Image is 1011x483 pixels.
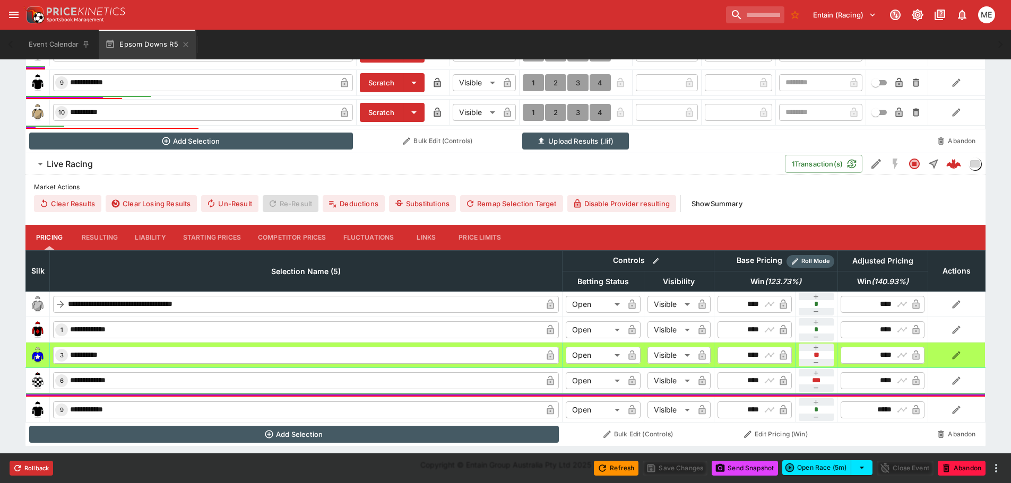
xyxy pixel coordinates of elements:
button: Bulk Edit (Controls) [565,426,711,443]
div: Visible [647,296,694,313]
button: Notifications [953,5,972,24]
div: liveracing [969,157,981,170]
span: 3 [58,352,66,359]
button: Deductions [323,195,385,212]
span: 6 [58,377,66,384]
div: Visible [647,372,694,389]
button: Liability [126,225,174,250]
button: 4 [590,74,611,91]
button: Abandon [931,133,982,150]
button: Documentation [930,5,949,24]
div: Open [566,347,624,364]
span: Win(140.93%) [845,275,920,288]
span: 10 [56,109,67,116]
div: Open [566,372,624,389]
span: 9 [58,79,66,86]
img: PriceKinetics [47,7,125,15]
img: Sportsbook Management [47,17,104,22]
img: runner 10 [29,104,46,121]
span: Win(123.73%) [739,275,813,288]
div: Visible [647,401,694,418]
div: Open [566,401,624,418]
button: Bulk edit [649,254,663,268]
button: more [990,462,1003,475]
button: Event Calendar [22,30,97,59]
th: Actions [928,250,985,291]
button: 2 [545,104,566,121]
img: PriceKinetics Logo [23,4,45,25]
button: Edit Pricing (Win) [717,426,834,443]
img: runner 9 [29,74,46,91]
img: blank-silk.png [29,296,46,313]
button: No Bookmarks [787,6,803,23]
button: Abandon [931,426,982,443]
button: Live Racing [25,153,785,174]
em: ( 123.73 %) [765,275,801,288]
button: Clear Results [34,195,101,212]
button: Remap Selection Target [460,195,563,212]
button: select merge strategy [851,460,872,475]
button: Refresh [594,461,638,476]
span: 1 [58,326,65,333]
button: 2 [545,74,566,91]
th: Controls [562,250,714,271]
label: Market Actions [34,179,977,195]
div: Show/hide Price Roll mode configuration. [787,255,834,268]
span: Roll Mode [797,257,834,266]
button: Clear Losing Results [106,195,197,212]
button: Scratch [360,73,403,92]
button: Connected to PK [886,5,905,24]
button: Epsom Downs R5 [99,30,196,59]
button: Starting Prices [175,225,249,250]
th: Adjusted Pricing [837,250,928,271]
button: Resulting [73,225,126,250]
a: c9d2c7e3-7222-426d-a8df-9dee2c543d9c [943,153,964,174]
span: Visibility [651,275,706,288]
button: Matt Easter [975,3,998,27]
img: logo-cerberus--red.svg [946,156,961,171]
button: 1Transaction(s) [785,155,862,173]
button: Price Limits [450,225,509,250]
button: Select Tenant [807,6,883,23]
button: Straight [924,154,943,173]
div: split button [782,460,872,475]
img: runner 6 [29,372,46,389]
div: Base Pricing [732,254,787,267]
img: runner 3 [29,347,46,364]
div: Visible [647,321,694,338]
div: c9d2c7e3-7222-426d-a8df-9dee2c543d9c [946,156,961,171]
button: Toggle light/dark mode [908,5,927,24]
button: Edit Detail [867,154,886,173]
button: Add Selection [29,426,559,443]
h6: Live Racing [47,159,93,170]
div: Visible [453,74,499,91]
span: Betting Status [566,275,641,288]
div: Matt Easter [978,6,995,23]
div: Open [566,321,624,338]
button: 1 [523,74,544,91]
div: Visible [453,104,499,121]
button: 3 [567,74,589,91]
button: Abandon [938,461,986,476]
button: Disable Provider resulting [567,195,676,212]
button: Closed [905,154,924,173]
em: ( 140.93 %) [871,275,909,288]
span: Re-Result [263,195,318,212]
button: Upload Results (.lif) [522,133,629,150]
button: Add Selection [29,133,353,150]
button: Competitor Prices [249,225,335,250]
button: Fluctuations [335,225,403,250]
button: Pricing [25,225,73,250]
button: Links [402,225,450,250]
div: Open [566,296,624,313]
span: Mark an event as closed and abandoned. [938,462,986,472]
button: Un-Result [201,195,258,212]
button: Substitutions [389,195,456,212]
div: Visible [647,347,694,364]
button: Bulk Edit (Controls) [359,133,516,150]
input: search [726,6,784,23]
button: 1 [523,104,544,121]
th: Silk [26,250,50,291]
span: Selection Name (5) [260,265,352,278]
